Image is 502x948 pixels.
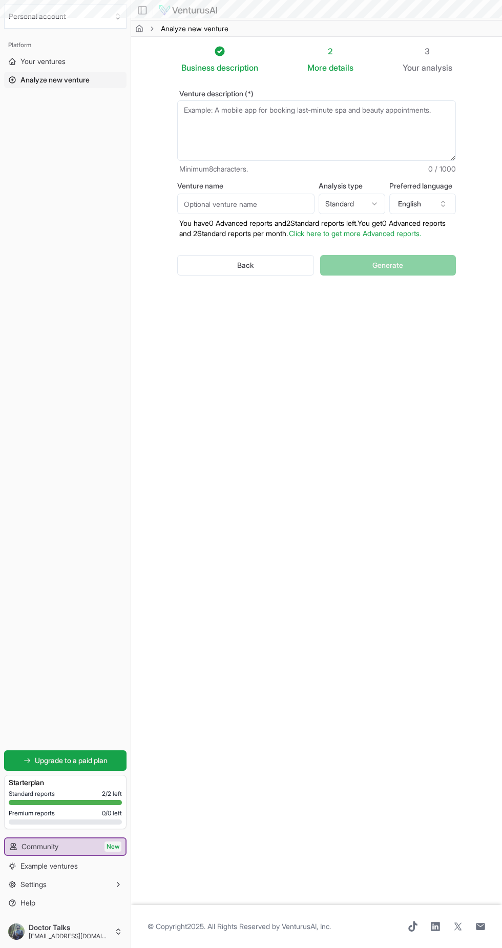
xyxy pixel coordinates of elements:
span: Settings [20,879,47,890]
span: 2 / 2 left [102,790,122,798]
span: Example ventures [20,861,78,871]
span: Premium reports [9,809,55,817]
label: Preferred language [389,182,456,189]
span: Standard reports [9,790,55,798]
span: 0 / 1000 [428,164,456,174]
span: More [307,61,327,74]
a: Click here to get more Advanced reports. [289,229,421,238]
div: 3 [403,45,452,57]
label: Analysis type [319,182,385,189]
span: analysis [422,62,452,73]
span: Analyze new venture [161,24,228,34]
span: Community [22,841,58,852]
a: VenturusAI, Inc [282,922,329,931]
span: Your ventures [20,56,66,67]
span: Minimum 8 characters. [179,164,248,174]
span: [EMAIL_ADDRESS][DOMAIN_NAME] [29,932,110,940]
p: You have 0 Advanced reports and 2 Standard reports left. Y ou get 0 Advanced reports and 2 Standa... [177,218,456,239]
span: Business [181,61,215,74]
a: Your ventures [4,53,127,70]
nav: breadcrumb [135,24,228,34]
label: Venture name [177,182,315,189]
button: Doctor Talks[EMAIL_ADDRESS][DOMAIN_NAME] [4,919,127,944]
img: ACg8ocICkO7y-9liIs_3NMIFr7-XxtjFHPzYjz5U53nG21nu4WrQl74=s96-c [8,923,25,940]
a: Help [4,895,127,911]
span: © Copyright 2025 . All Rights Reserved by . [148,921,331,932]
a: CommunityNew [5,838,126,855]
span: details [329,62,353,73]
a: Upgrade to a paid plan [4,750,127,771]
span: Help [20,898,35,908]
a: Example ventures [4,858,127,874]
button: English [389,194,456,214]
div: Platform [4,37,127,53]
h3: Starter plan [9,777,122,788]
button: Back [177,255,314,276]
span: description [217,62,258,73]
span: New [104,841,121,852]
a: Analyze new venture [4,72,127,88]
span: Doctor Talks [29,923,110,932]
label: Venture description (*) [177,90,456,97]
input: Optional venture name [177,194,315,214]
button: Settings [4,876,127,893]
span: Upgrade to a paid plan [35,755,108,766]
div: 2 [307,45,353,57]
span: 0 / 0 left [102,809,122,817]
span: Your [403,61,420,74]
span: Analyze new venture [20,75,90,85]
